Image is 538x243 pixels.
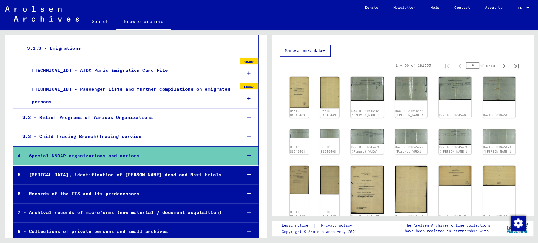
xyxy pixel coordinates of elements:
a: DocID: 81645466 [483,113,512,117]
img: 002.jpg [483,77,515,101]
a: DocID: 81645466 [439,113,468,117]
div: 5 - [MEDICAL_DATA], identification of [PERSON_NAME] dead and Nazi trials [13,169,237,181]
img: 002.jpg [320,129,339,138]
img: 001.jpg [439,129,471,144]
a: DocID: 81645479 [290,210,305,218]
img: yv_logo.png [505,220,529,236]
img: 001.jpg [290,129,309,138]
button: Last page [510,59,523,72]
img: 002.jpg [395,129,427,144]
img: 002.jpg [395,77,427,100]
a: DocID: 81645481 [351,214,380,218]
button: Previous page [454,59,466,72]
div: 148804 [240,83,258,89]
img: 002.jpg [320,166,339,194]
a: Legal notice [281,222,313,229]
img: 002.jpg [320,77,339,108]
div: of 9719 [466,63,498,69]
a: DocID: 81645470 (Figaret YUKA) [395,145,424,153]
button: Next page [498,59,510,72]
div: 6 - Records of the ITS and its predecessors [13,188,237,200]
a: Privacy policy [316,222,359,229]
img: 001.jpg [290,77,309,108]
a: DocID: 81645482 [439,214,468,218]
a: Browse archive [116,14,171,30]
a: DocID: 81645468 [321,145,336,153]
div: 7 - Archival records of microforms (new material / document acquisition) [13,206,237,219]
a: DocID: 81645464 ([PERSON_NAME]) [351,109,380,117]
p: Copyright © Arolsen Archives, 2021 [281,229,359,235]
p: have been realized in partnership with [405,228,491,234]
div: 8 - Collections of private persons and small archives [13,225,237,238]
img: 001.jpg [351,166,383,214]
img: 001.jpg [290,166,309,194]
div: | [281,222,359,229]
img: 001.jpg [351,77,383,101]
p: The Arolsen Archives online collections [405,223,491,228]
a: DocID: 81645463 [290,109,305,117]
a: DocID: 81645470 (Figaret YUKA) [351,145,380,153]
button: First page [441,59,454,72]
button: Show all meta data [280,45,331,57]
div: 1 – 30 of 291555 [396,63,431,68]
a: DocID: 81645482 [483,214,512,218]
span: EN [518,6,525,10]
img: Change consent [511,216,526,231]
div: 30482 [240,58,258,64]
img: 001.jpg [351,129,383,144]
div: 3.2 - Relief Programs of Various Organizations [18,111,237,124]
a: DocID: 81645464 ([PERSON_NAME]) [395,109,424,117]
div: 4 - Special NSDAP organizations and actions [13,150,237,162]
div: 3.3 - Child Tracing Branch/Tracing service [18,130,237,143]
img: 002.jpg [483,129,515,144]
img: Arolsen_neg.svg [5,6,79,22]
div: [TECHNICAL_ID] - Passenger lists and further compilations on emigrated persons [27,83,236,108]
img: 002.jpg [483,166,515,186]
a: DocID: 81645474 ([PERSON_NAME]) [439,145,468,153]
img: 002.jpg [395,166,427,213]
a: DocID: 81645463 [321,109,336,117]
a: DocID: 81645468 [290,145,305,153]
a: DocID: 81645479 [321,210,336,218]
img: 001.jpg [439,77,471,99]
a: DocID: 81645474 ([PERSON_NAME]) [483,145,512,153]
div: [TECHNICAL_ID] - AJDC Paris Emigration Card File [27,64,236,76]
a: DocID: 81645481 [395,214,424,218]
a: Search [84,14,116,29]
img: 001.jpg [439,166,471,186]
div: 3.1.3 - Emigrations [22,42,237,54]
